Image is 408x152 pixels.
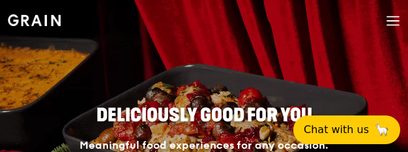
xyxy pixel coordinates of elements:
[304,123,369,136] span: Chat with us
[293,115,400,144] button: Chat with us🦙
[96,104,312,127] span: Deliciously good for you
[8,14,61,26] img: Grain
[374,123,390,136] span: 🦙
